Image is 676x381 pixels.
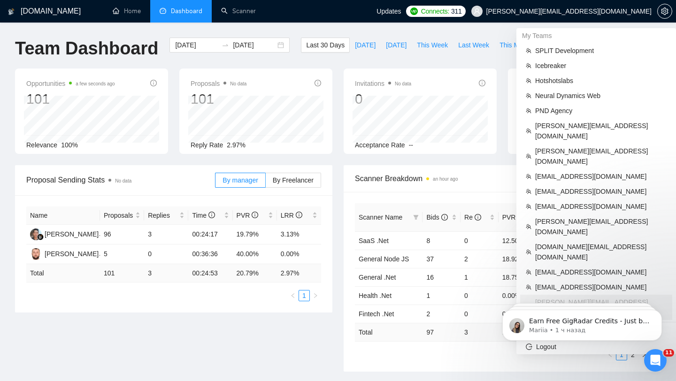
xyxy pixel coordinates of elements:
[150,80,157,86] span: info-circle
[658,8,672,15] span: setting
[535,186,667,197] span: [EMAIL_ADDRESS][DOMAIN_NAME]
[422,323,461,341] td: 97
[76,81,115,86] time: a few seconds ago
[277,225,321,244] td: 3.13%
[488,290,676,356] iframe: Intercom notifications сообщение
[409,141,413,149] span: --
[104,210,133,221] span: Proposals
[192,212,215,219] span: Time
[273,176,314,184] span: By Freelancer
[233,40,276,50] input: End date
[422,286,461,305] td: 1
[299,290,309,301] a: 1
[171,7,202,15] span: Dashboard
[381,38,412,53] button: [DATE]
[301,38,350,53] button: Last 30 Days
[413,214,419,220] span: filter
[310,290,321,301] li: Next Page
[426,213,447,221] span: Bids
[191,90,246,108] div: 101
[386,40,407,50] span: [DATE]
[422,250,461,268] td: 37
[355,173,650,184] span: Scanner Breakdown
[290,293,296,298] span: left
[479,80,485,86] span: info-circle
[535,146,667,167] span: [PERSON_NAME][EMAIL_ADDRESS][DOMAIN_NAME]
[535,106,667,116] span: PND Agency
[494,38,537,53] button: This Month
[535,201,667,212] span: [EMAIL_ADDRESS][DOMAIN_NAME]
[37,234,44,240] img: gigradar-bm.png
[277,264,321,282] td: 2.97 %
[191,78,246,89] span: Proposals
[188,225,232,244] td: 00:24:17
[411,210,421,224] span: filter
[277,244,321,264] td: 0.00%
[26,78,115,89] span: Opportunities
[100,206,144,225] th: Proposals
[233,244,277,264] td: 40.00%
[115,178,131,183] span: No data
[221,7,256,15] a: searchScanner
[355,40,376,50] span: [DATE]
[208,212,215,218] span: info-circle
[461,323,499,341] td: 3
[144,264,188,282] td: 3
[299,290,310,301] li: 1
[144,244,188,264] td: 0
[458,40,489,50] span: Last Week
[422,268,461,286] td: 16
[526,189,531,194] span: team
[526,153,531,159] span: team
[422,305,461,323] td: 2
[461,305,499,323] td: 0
[499,40,532,50] span: This Month
[45,229,99,239] div: [PERSON_NAME]
[535,76,667,86] span: Hotshotslabs
[422,231,461,250] td: 8
[233,264,277,282] td: 20.79 %
[461,268,499,286] td: 1
[395,81,411,86] span: No data
[535,121,667,141] span: [PERSON_NAME][EMAIL_ADDRESS][DOMAIN_NAME]
[287,290,299,301] li: Previous Page
[526,108,531,114] span: team
[526,269,531,275] span: team
[237,212,259,219] span: PVR
[526,204,531,209] span: team
[26,90,115,108] div: 101
[61,141,78,149] span: 100%
[605,349,616,360] button: left
[499,286,537,305] td: 0.00%
[191,141,223,149] span: Reply Rate
[657,4,672,19] button: setting
[526,249,531,255] span: team
[355,78,411,89] span: Invitations
[535,242,667,262] span: [DOMAIN_NAME][EMAIL_ADDRESS][DOMAIN_NAME]
[188,264,232,282] td: 00:24:53
[227,141,246,149] span: 2.97%
[516,28,676,43] div: My Teams
[306,40,345,50] span: Last 30 Days
[535,91,667,101] span: Neural Dynamics Web
[359,213,402,221] span: Scanner Name
[451,6,461,16] span: 311
[657,8,672,15] a: setting
[535,216,667,237] span: [PERSON_NAME][EMAIL_ADDRESS][DOMAIN_NAME]
[526,284,531,290] span: team
[296,212,302,218] span: info-circle
[526,224,531,229] span: team
[281,212,302,219] span: LRR
[535,46,667,56] span: SPLIT Development
[222,41,229,49] span: to
[287,290,299,301] button: left
[526,78,531,84] span: team
[535,267,667,277] span: [EMAIL_ADDRESS][DOMAIN_NAME]
[160,8,166,14] span: dashboard
[461,250,499,268] td: 2
[359,274,396,281] a: General .Net
[188,244,232,264] td: 00:36:36
[26,174,215,186] span: Proposal Sending Stats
